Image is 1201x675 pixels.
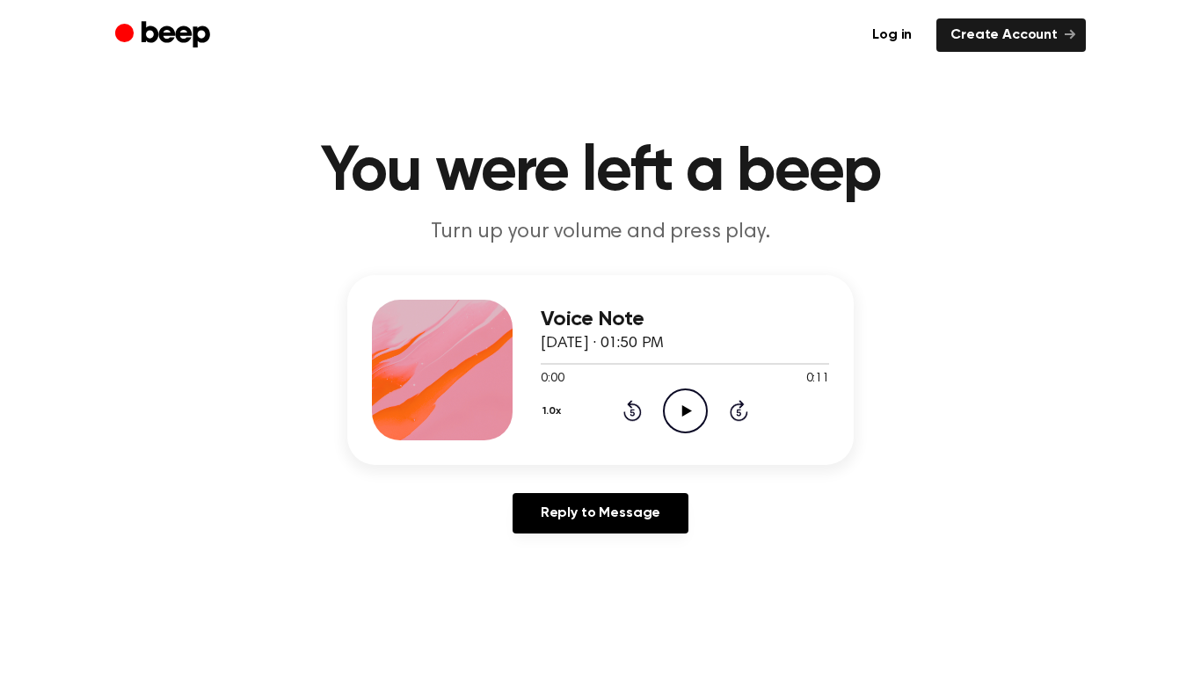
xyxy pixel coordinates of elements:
a: Create Account [936,18,1086,52]
a: Beep [115,18,215,53]
button: 1.0x [541,396,568,426]
p: Turn up your volume and press play. [263,218,938,247]
span: [DATE] · 01:50 PM [541,336,664,352]
a: Reply to Message [513,493,688,533]
span: 0:00 [541,370,564,388]
h3: Voice Note [541,308,829,331]
a: Log in [858,18,926,52]
span: 0:11 [806,370,829,388]
h1: You were left a beep [150,141,1051,204]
